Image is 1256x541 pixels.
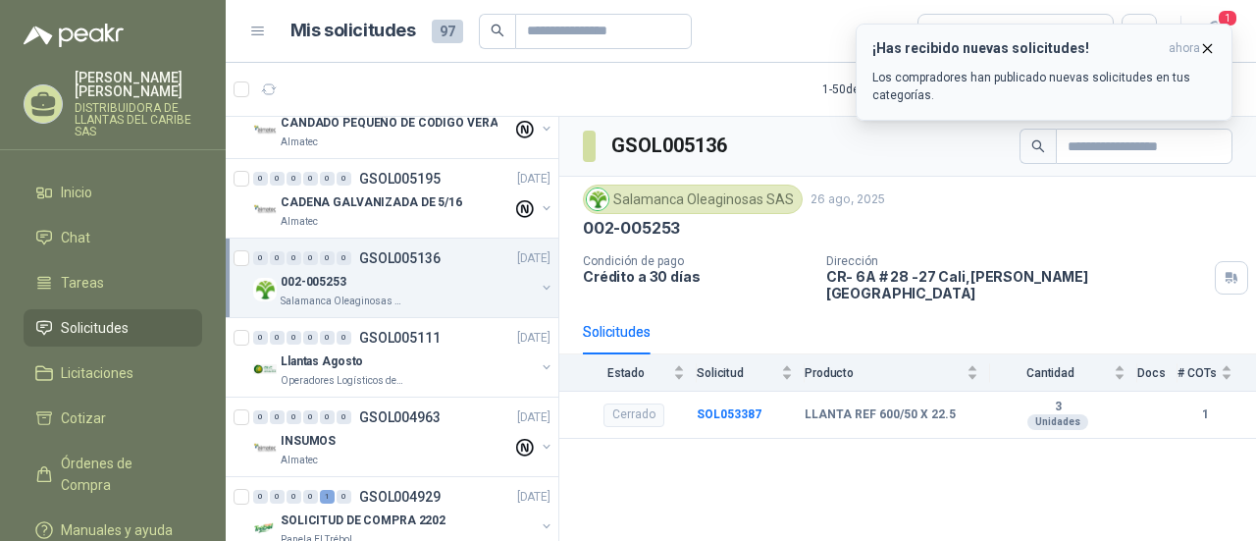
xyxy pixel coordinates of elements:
[320,410,335,424] div: 0
[24,400,202,437] a: Cotizar
[990,400,1125,415] b: 3
[872,69,1216,104] p: Los compradores han publicado nuevas solicitudes en tus categorías.
[24,24,124,47] img: Logo peakr
[990,354,1137,391] th: Cantidad
[61,227,90,248] span: Chat
[61,182,92,203] span: Inicio
[253,251,268,265] div: 0
[805,366,963,380] span: Producto
[587,189,608,210] img: Company Logo
[253,516,277,540] img: Company Logo
[337,410,351,424] div: 0
[1217,9,1238,27] span: 1
[805,407,956,423] b: LLANTA REF 600/50 X 22.5
[253,406,554,468] a: 0 0 0 0 0 0 GSOL004963[DATE] Company LogoINSUMOSAlmatec
[990,366,1110,380] span: Cantidad
[826,268,1207,301] p: CR- 6A # 28 -27 Cali , [PERSON_NAME][GEOGRAPHIC_DATA]
[253,278,277,301] img: Company Logo
[1169,40,1200,57] span: ahora
[253,167,554,230] a: 0 0 0 0 0 0 GSOL005195[DATE] Company LogoCADENA GALVANIZADA DE 5/16Almatec
[281,294,404,309] p: Salamanca Oleaginosas SAS
[270,490,285,504] div: 0
[1027,414,1088,430] div: Unidades
[1177,366,1217,380] span: # COTs
[1197,14,1232,49] button: 1
[290,17,416,45] h1: Mis solicitudes
[583,268,811,285] p: Crédito a 30 días
[583,254,811,268] p: Condición de pago
[281,453,318,468] p: Almatec
[697,407,761,421] a: SOL053387
[1031,139,1045,153] span: search
[337,331,351,345] div: 0
[517,488,550,507] p: [DATE]
[287,490,301,504] div: 0
[359,331,441,345] p: GSOL005111
[287,331,301,345] div: 0
[287,410,301,424] div: 0
[61,272,104,294] span: Tareas
[872,40,1161,57] h3: ¡Has recibido nuevas solicitudes!
[1177,406,1232,424] b: 1
[253,410,268,424] div: 0
[270,172,285,186] div: 0
[517,249,550,268] p: [DATE]
[253,198,277,222] img: Company Logo
[697,366,777,380] span: Solicitud
[697,354,805,391] th: Solicitud
[303,410,318,424] div: 0
[253,326,554,389] a: 0 0 0 0 0 0 GSOL005111[DATE] Company LogoLlantas AgostoOperadores Logísticos del Caribe
[253,437,277,460] img: Company Logo
[61,317,129,339] span: Solicitudes
[281,432,336,451] p: INSUMOS
[281,352,363,371] p: Llantas Agosto
[253,119,277,142] img: Company Logo
[583,321,651,343] div: Solicitudes
[270,251,285,265] div: 0
[337,172,351,186] div: 0
[811,190,885,209] p: 26 ago, 2025
[281,114,497,133] p: CANDADO PEQUEÑO DE CODIGO VERA
[359,490,441,504] p: GSOL004929
[303,490,318,504] div: 0
[61,407,106,429] span: Cotizar
[281,193,462,212] p: CADENA GALVANIZADA DE 5/16
[253,87,554,150] a: 0 0 0 0 0 0 GSOL005196[DATE] Company LogoCANDADO PEQUEÑO DE CODIGO VERAAlmatec
[805,354,990,391] th: Producto
[583,366,669,380] span: Estado
[287,251,301,265] div: 0
[517,329,550,348] p: [DATE]
[359,251,441,265] p: GSOL005136
[75,71,202,98] p: [PERSON_NAME] [PERSON_NAME]
[287,172,301,186] div: 0
[303,251,318,265] div: 0
[517,170,550,189] p: [DATE]
[826,254,1207,268] p: Dirección
[281,214,318,230] p: Almatec
[303,172,318,186] div: 0
[253,331,268,345] div: 0
[303,331,318,345] div: 0
[583,218,680,239] p: 002-005253
[337,251,351,265] div: 0
[320,490,335,504] div: 1
[281,373,404,389] p: Operadores Logísticos del Caribe
[253,246,554,309] a: 0 0 0 0 0 0 GSOL005136[DATE] Company Logo002-005253Salamanca Oleaginosas SAS
[1177,354,1256,391] th: # COTs
[320,331,335,345] div: 0
[432,20,463,43] span: 97
[856,24,1232,121] button: ¡Has recibido nuevas solicitudes!ahora Los compradores han publicado nuevas solicitudes en tus ca...
[24,219,202,256] a: Chat
[281,135,318,150] p: Almatec
[320,172,335,186] div: 0
[24,174,202,211] a: Inicio
[559,354,697,391] th: Estado
[359,172,441,186] p: GSOL005195
[611,131,730,161] h3: GSOL005136
[61,519,173,541] span: Manuales y ayuda
[61,362,133,384] span: Licitaciones
[822,74,943,105] div: 1 - 50 de 128
[24,354,202,392] a: Licitaciones
[75,102,202,137] p: DISTRIBUIDORA DE LLANTAS DEL CARIBE SAS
